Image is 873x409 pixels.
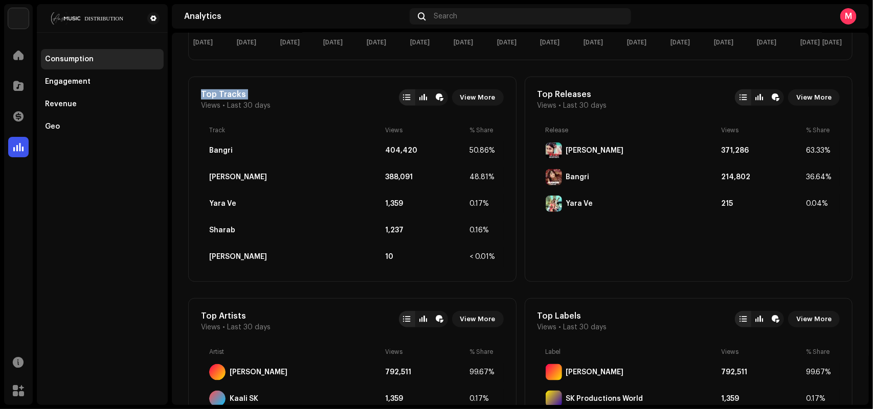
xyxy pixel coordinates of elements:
span: Views [201,323,220,331]
div: 0.04% [806,200,832,208]
span: View More [796,87,832,108]
button: View More [788,311,840,327]
div: Bangri [209,147,233,155]
div: 48.81% [470,173,496,181]
text: [DATE] [410,39,430,46]
span: Views [538,102,557,110]
div: 0.17% [470,200,496,208]
div: 63.33% [806,147,832,155]
div: Sofia Kaif [230,368,287,376]
div: 1,359 [721,395,802,403]
div: Top Releases [538,89,607,100]
div: 1,359 [385,200,466,208]
div: Views [385,348,466,356]
span: • [559,102,562,110]
text: [DATE] [367,39,386,46]
span: View More [460,87,496,108]
div: Revenue [45,100,77,108]
div: Top Tracks [201,89,271,100]
div: Top Artists [201,311,271,321]
div: 792,511 [721,368,802,376]
div: Bangri [566,173,590,181]
div: % Share [806,348,832,356]
span: • [222,323,225,331]
img: 38610092-F757-4EFB-B282-34856E1B4360 [546,169,562,185]
text: [DATE] [670,39,690,46]
div: Consumption [45,55,94,63]
img: 68a4b677-ce15-481d-9fcd-ad75b8f38328 [45,12,131,25]
div: Artist [209,348,381,356]
div: 792,511 [385,368,466,376]
img: bb356b9b-6e90-403f-adc8-c282c7c2e227 [8,8,29,29]
div: 404,420 [385,147,466,155]
div: 214,802 [721,173,802,181]
img: CA039E80-B76E-494B-8568-7DCA96E79C6C [546,142,562,159]
text: [DATE] [822,39,842,46]
div: 0.17% [806,395,832,403]
div: Bibi Shirini [209,173,267,181]
div: Yara Ve [209,200,236,208]
div: 0.17% [470,395,496,403]
img: C2C82D41-128F-423A-A4EE-F47A64AC60D7 [546,196,562,212]
span: Views [201,102,220,110]
div: % Share [470,348,496,356]
text: [DATE] [497,39,517,46]
div: % Share [806,126,832,134]
text: [DATE] [193,39,213,46]
button: View More [452,311,504,327]
span: Views [538,323,557,331]
re-m-nav-item: Consumption [41,49,164,69]
div: 1,237 [385,226,466,234]
re-m-nav-item: Revenue [41,94,164,114]
div: Engagement [45,78,91,86]
text: [DATE] [714,39,733,46]
div: Views [721,348,802,356]
div: Views [721,126,802,134]
div: 371,286 [721,147,802,155]
span: • [559,323,562,331]
span: Last 30 days [564,323,607,331]
div: Label [546,348,718,356]
text: [DATE] [541,39,560,46]
div: Yara Ve [566,200,593,208]
span: View More [460,309,496,329]
div: 99.67% [806,368,832,376]
div: Geo [45,123,60,131]
text: [DATE] [280,39,300,46]
div: 0.16% [470,226,496,234]
re-m-nav-item: Engagement [41,71,164,92]
div: Tere Bina [209,253,267,261]
div: Views [385,126,466,134]
span: Last 30 days [564,102,607,110]
span: Search [434,12,457,20]
div: Release [546,126,718,134]
div: Sofia Kaif [566,368,624,376]
div: 50.86% [470,147,496,155]
div: 10 [385,253,466,261]
div: Analytics [184,12,406,20]
span: • [222,102,225,110]
button: View More [788,89,840,106]
div: M [840,8,857,25]
text: [DATE] [237,39,256,46]
text: [DATE] [801,39,820,46]
div: Kaali SK [230,395,258,403]
text: [DATE] [584,39,603,46]
div: Bibi Shirini [566,147,624,155]
div: SK Productions World [566,395,643,403]
div: 1,359 [385,395,466,403]
div: < 0.01% [470,253,496,261]
span: Last 30 days [227,323,271,331]
div: Top Labels [538,311,607,321]
div: 215 [721,200,802,208]
div: 36.64% [806,173,832,181]
div: % Share [470,126,496,134]
text: [DATE] [454,39,473,46]
span: Last 30 days [227,102,271,110]
div: 388,091 [385,173,466,181]
button: View More [452,89,504,106]
text: [DATE] [323,39,343,46]
text: [DATE] [757,39,777,46]
div: 99.67% [470,368,496,376]
span: View More [796,309,832,329]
